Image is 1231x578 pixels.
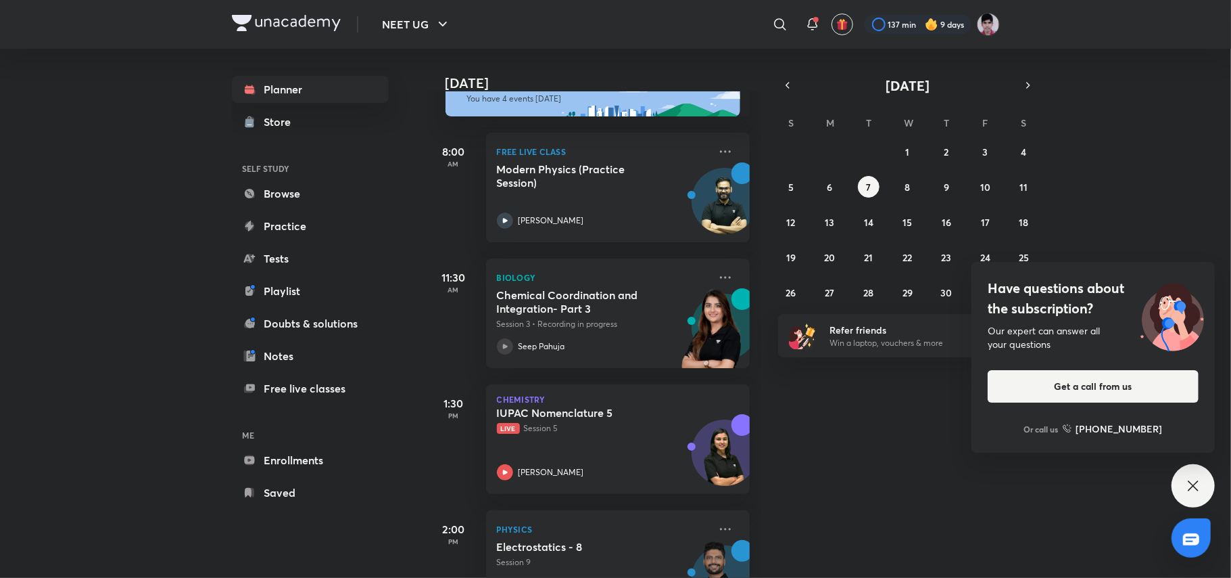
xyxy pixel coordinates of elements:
[427,143,481,160] h5: 8:00
[1021,146,1027,158] abbr: October 4, 2025
[825,251,836,264] abbr: October 20, 2025
[786,286,796,299] abbr: October 26, 2025
[866,116,871,129] abbr: Tuesday
[780,282,802,303] button: October 26, 2025
[1063,422,1163,436] a: [PHONE_NUMBER]
[497,288,665,315] h5: Chemical Coordination and Integration- Part 3
[982,116,988,129] abbr: Friday
[896,282,918,303] button: October 29, 2025
[497,395,739,403] p: Chemistry
[232,310,389,337] a: Doubts & solutions
[974,246,996,268] button: October 24, 2025
[936,282,957,303] button: October 30, 2025
[858,282,879,303] button: October 28, 2025
[427,412,481,420] p: PM
[497,318,709,330] p: Session 3 • Recording in progress
[982,146,988,158] abbr: October 3, 2025
[232,245,389,272] a: Tests
[980,251,990,264] abbr: October 24, 2025
[427,286,481,294] p: AM
[467,93,728,104] p: You have 4 events [DATE]
[974,141,996,162] button: October 3, 2025
[858,176,879,198] button: October 7, 2025
[977,13,1000,36] img: Alok Mishra
[988,278,1199,319] h4: Have questions about the subscription?
[980,181,990,194] abbr: October 10, 2025
[797,76,1019,95] button: [DATE]
[1020,181,1028,194] abbr: October 11, 2025
[896,246,918,268] button: October 22, 2025
[858,211,879,233] button: October 14, 2025
[232,277,389,305] a: Playlist
[944,181,949,194] abbr: October 9, 2025
[692,427,757,492] img: Avatar
[896,211,918,233] button: October 15, 2025
[974,211,996,233] button: October 17, 2025
[825,286,835,299] abbr: October 27, 2025
[497,269,709,286] p: Biology
[497,162,665,190] h5: Modern Physics (Practice Session)
[780,246,802,268] button: October 19, 2025
[232,15,341,35] a: Company Logo
[944,146,948,158] abbr: October 2, 2025
[1021,116,1027,129] abbr: Saturday
[829,337,996,349] p: Win a laptop, vouchers & more
[819,211,841,233] button: October 13, 2025
[497,521,709,537] p: Physics
[1013,246,1035,268] button: October 25, 2025
[936,176,957,198] button: October 9, 2025
[232,108,389,135] a: Store
[858,246,879,268] button: October 21, 2025
[904,181,910,194] abbr: October 8, 2025
[896,141,918,162] button: October 1, 2025
[788,181,794,194] abbr: October 5, 2025
[232,157,389,180] h6: SELF STUDY
[445,75,763,91] h4: [DATE]
[827,181,833,194] abbr: October 6, 2025
[780,176,802,198] button: October 5, 2025
[941,251,951,264] abbr: October 23, 2025
[518,466,584,479] p: [PERSON_NAME]
[232,213,389,240] a: Practice
[827,116,835,129] abbr: Monday
[518,215,584,227] p: [PERSON_NAME]
[788,116,794,129] abbr: Sunday
[1013,141,1035,162] button: October 4, 2025
[675,288,750,382] img: unacademy
[944,116,949,129] abbr: Thursday
[819,246,841,268] button: October 20, 2025
[497,540,665,554] h5: Electrostatics - 8
[1013,176,1035,198] button: October 11, 2025
[427,395,481,412] h5: 1:30
[902,286,913,299] abbr: October 29, 2025
[988,370,1199,403] button: Get a call from us
[427,521,481,537] h5: 2:00
[692,175,757,240] img: Avatar
[864,216,873,229] abbr: October 14, 2025
[902,251,912,264] abbr: October 22, 2025
[886,76,930,95] span: [DATE]
[825,216,835,229] abbr: October 13, 2025
[831,14,853,35] button: avatar
[867,181,871,194] abbr: October 7, 2025
[1076,422,1163,436] h6: [PHONE_NUMBER]
[497,423,520,434] span: Live
[905,146,909,158] abbr: October 1, 2025
[232,424,389,447] h6: ME
[375,11,459,38] button: NEET UG
[518,340,565,353] p: Seep Pahuja
[904,116,913,129] abbr: Wednesday
[232,180,389,207] a: Browse
[445,68,740,116] img: afternoon
[936,211,957,233] button: October 16, 2025
[427,160,481,168] p: AM
[1013,211,1035,233] button: October 18, 2025
[789,322,816,349] img: referral
[925,18,938,31] img: streak
[232,479,389,506] a: Saved
[981,216,990,229] abbr: October 17, 2025
[974,176,996,198] button: October 10, 2025
[787,216,796,229] abbr: October 12, 2025
[1130,278,1215,351] img: ttu_illustration_new.svg
[497,422,709,435] p: Session 5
